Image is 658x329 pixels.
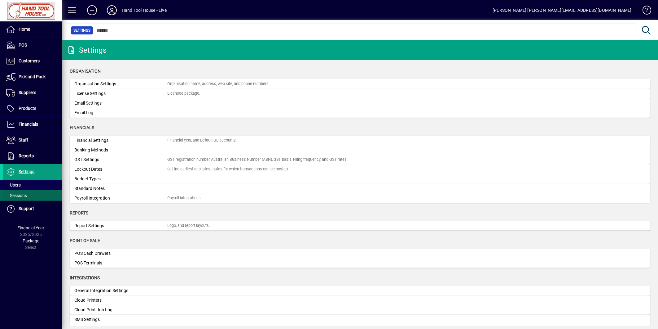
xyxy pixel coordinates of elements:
[73,27,90,34] span: Settings
[19,122,38,127] span: Financials
[3,38,62,53] a: POS
[70,98,650,108] a: Email Settings
[18,225,45,230] span: Financial Year
[19,27,30,32] span: Home
[74,166,167,173] div: Lockout Dates
[167,137,237,143] div: Financial year, and Default GL accounts.
[493,5,632,15] div: [PERSON_NAME] [PERSON_NAME][EMAIL_ADDRESS][DOMAIN_NAME]
[19,137,28,142] span: Staff
[70,305,650,315] a: Cloud Print Job Log
[74,176,167,182] div: Budget Types
[167,81,270,87] div: Organisation name, address, web site, and phone numbers.
[74,223,167,229] div: Report Settings
[19,43,27,47] span: POS
[70,210,88,215] span: Reports
[3,53,62,69] a: Customers
[19,90,36,95] span: Suppliers
[70,184,650,193] a: Standard Notes
[70,295,650,305] a: Cloud Printers
[74,81,167,87] div: Organisation Settings
[70,315,650,324] a: SMS Settings
[74,90,167,97] div: License Settings
[3,69,62,85] a: Pick and Pack
[638,1,650,21] a: Knowledge Base
[70,79,650,89] a: Organisation SettingsOrganisation name, address, web site, and phone numbers.
[3,201,62,217] a: Support
[3,22,62,37] a: Home
[74,297,167,304] div: Cloud Printers
[19,58,40,63] span: Customers
[70,238,100,243] span: Point of Sale
[3,133,62,148] a: Staff
[102,5,122,16] button: Profile
[70,69,101,74] span: Organisation
[74,260,167,266] div: POS Terminals
[167,166,289,172] div: Set the earliest and latest dates for which transactions can be posted.
[70,145,650,155] a: Banking Methods
[3,148,62,164] a: Reports
[19,74,46,79] span: Pick and Pack
[82,5,102,16] button: Add
[70,108,650,118] a: Email Log
[3,180,62,190] a: Users
[70,258,650,268] a: POS Terminals
[167,223,210,229] div: Logo, and report layouts.
[74,287,167,294] div: General Integration Settings
[74,147,167,153] div: Banking Methods
[70,286,650,295] a: General Integration Settings
[70,221,650,231] a: Report SettingsLogo, and report layouts.
[6,193,27,198] span: Sessions
[70,125,94,130] span: Financials
[74,185,167,192] div: Standard Notes
[3,117,62,132] a: Financials
[70,89,650,98] a: License SettingsLicensee package.
[19,106,36,111] span: Products
[74,250,167,257] div: POS Cash Drawers
[23,238,39,243] span: Package
[70,193,650,203] a: Payroll IntegrationPayroll Integrations
[74,137,167,144] div: Financial Settings
[167,157,348,163] div: GST registration number, Australian Business Number (ABN), GST basis, Filing frequency, and GST r...
[3,190,62,201] a: Sessions
[167,195,201,201] div: Payroll Integrations
[70,136,650,145] a: Financial SettingsFinancial year, and Default GL accounts.
[3,101,62,116] a: Products
[70,164,650,174] a: Lockout DatesSet the earliest and latest dates for which transactions can be posted.
[74,110,167,116] div: Email Log
[70,275,100,280] span: Integrations
[6,183,21,187] span: Users
[74,316,167,323] div: SMS Settings
[74,156,167,163] div: GST Settings
[67,45,107,55] div: Settings
[74,195,167,201] div: Payroll Integration
[167,91,200,97] div: Licensee package.
[74,307,167,313] div: Cloud Print Job Log
[74,100,167,106] div: Email Settings
[70,155,650,164] a: GST SettingsGST registration number, Australian Business Number (ABN), GST basis, Filing frequenc...
[70,174,650,184] a: Budget Types
[19,153,34,158] span: Reports
[19,169,34,174] span: Settings
[122,5,167,15] div: Hand Tool House - Live
[19,206,34,211] span: Support
[70,249,650,258] a: POS Cash Drawers
[3,85,62,101] a: Suppliers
